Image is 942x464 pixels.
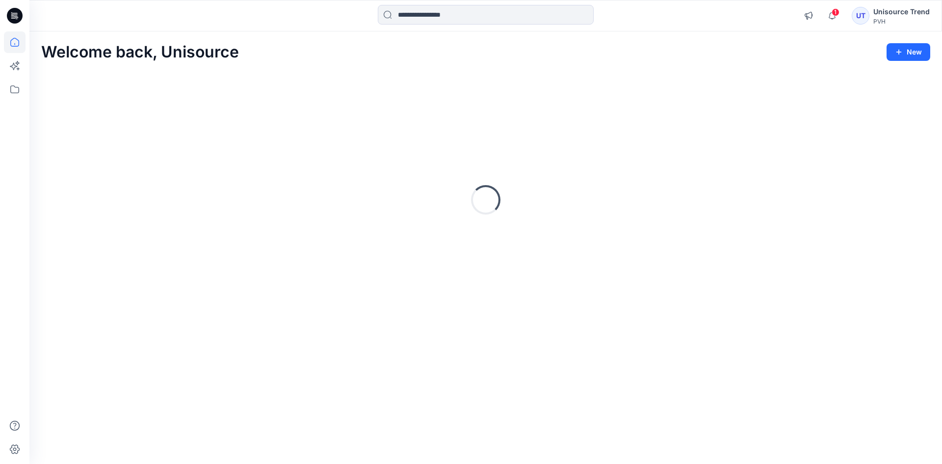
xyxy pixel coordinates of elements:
[887,43,930,61] button: New
[873,18,930,25] div: PVH
[852,7,869,25] div: UT
[41,43,239,61] h2: Welcome back, Unisource
[873,6,930,18] div: Unisource Trend
[832,8,839,16] span: 1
